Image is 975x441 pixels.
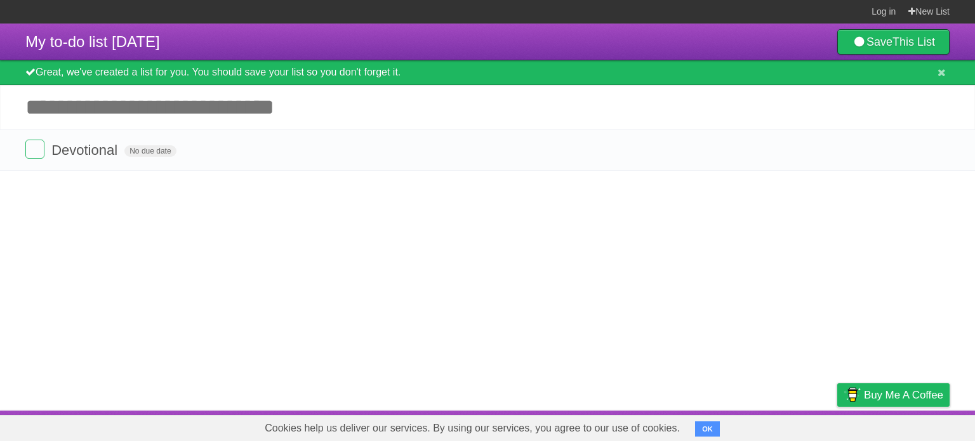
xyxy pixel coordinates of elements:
a: Suggest a feature [870,414,950,438]
span: No due date [124,145,176,157]
label: Done [25,140,44,159]
b: This List [892,36,935,48]
a: SaveThis List [837,29,950,55]
a: About [668,414,695,438]
a: Privacy [821,414,854,438]
a: Developers [710,414,762,438]
span: Buy me a coffee [864,384,943,406]
span: Devotional [51,142,121,158]
button: OK [695,421,720,437]
span: My to-do list [DATE] [25,33,160,50]
span: Cookies help us deliver our services. By using our services, you agree to our use of cookies. [252,416,693,441]
a: Terms [778,414,806,438]
a: Buy me a coffee [837,383,950,407]
img: Buy me a coffee [844,384,861,405]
